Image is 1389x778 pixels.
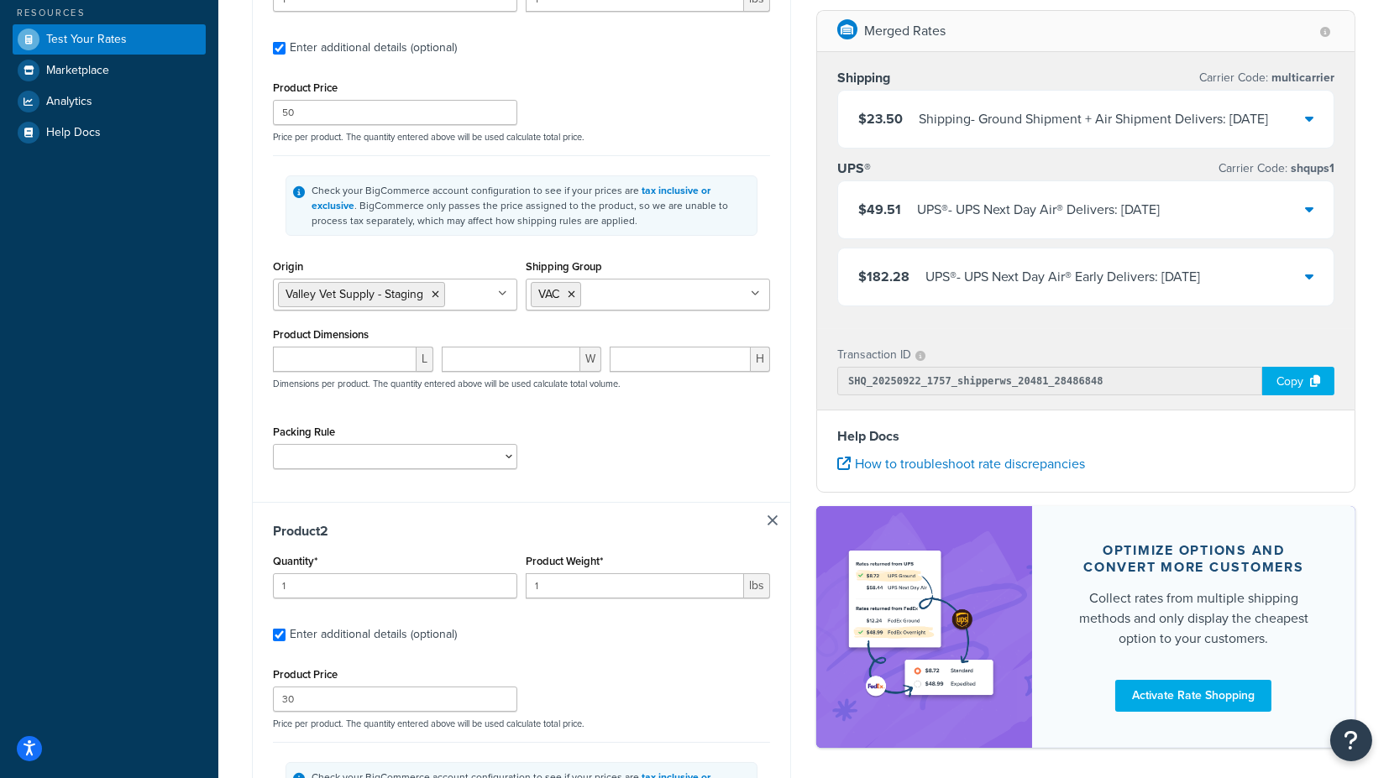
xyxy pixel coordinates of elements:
[273,426,335,438] label: Packing Rule
[1287,159,1334,177] span: shqups1
[1115,680,1271,712] a: Activate Rate Shopping
[837,70,890,86] h3: Shipping
[269,378,621,389] p: Dimensions per product. The quantity entered above will be used calculate total volume.
[526,573,744,598] input: 0.00
[13,55,206,86] a: Marketplace
[841,531,1007,723] img: feature-image-rateshop-7084cbbcb2e67ef1d54c2e976f0e592697130d5817b016cf7cc7e13314366067.png
[312,183,710,213] a: tax inclusive or exclusive
[1072,588,1315,649] div: Collect rates from multiple shipping methods and only display the cheapest option to your customers.
[273,668,338,681] label: Product Price
[290,623,457,646] div: Enter additional details (optional)
[417,347,433,372] span: L
[13,86,206,117] a: Analytics
[526,260,602,273] label: Shipping Group
[269,131,774,143] p: Price per product. The quantity entered above will be used calculate total price.
[1199,66,1334,90] p: Carrier Code:
[46,64,109,78] span: Marketplace
[858,267,909,286] span: $182.28
[273,629,286,641] input: Enter additional details (optional)
[751,347,770,372] span: H
[917,198,1160,222] div: UPS® - UPS Next Day Air® Delivers: [DATE]
[919,107,1268,131] div: Shipping - Ground Shipment + Air Shipment Delivers: [DATE]
[290,36,457,60] div: Enter additional details (optional)
[744,573,770,598] span: lbs
[526,555,603,567] label: Product Weight*
[273,81,338,94] label: Product Price
[46,95,92,109] span: Analytics
[269,718,774,729] p: Price per product. The quantity entered above will be used calculate total price.
[273,555,317,567] label: Quantity*
[13,6,206,20] div: Resources
[312,183,750,228] div: Check your BigCommerce account configuration to see if your prices are . BigCommerce only passes ...
[837,160,871,177] h3: UPS®
[13,24,206,55] a: Test Your Rates
[837,426,1334,446] h4: Help Docs
[837,454,1085,473] a: How to troubleshoot rate discrepancies
[858,200,901,219] span: $49.51
[1268,69,1334,86] span: multicarrier
[768,515,778,525] a: Remove Item
[580,347,601,372] span: W
[46,33,127,47] span: Test Your Rates
[273,328,369,341] label: Product Dimensions
[46,126,101,140] span: Help Docs
[858,109,903,128] span: $23.50
[1262,367,1334,395] div: Copy
[273,260,303,273] label: Origin
[864,19,946,43] p: Merged Rates
[925,265,1200,289] div: UPS® - UPS Next Day Air® Early Delivers: [DATE]
[13,117,206,148] a: Help Docs
[1219,157,1334,180] p: Carrier Code:
[1072,542,1315,576] div: Optimize options and convert more customers
[286,285,423,303] span: Valley Vet Supply - Staging
[273,573,517,598] input: 0
[538,285,559,303] span: VAC
[1330,719,1372,761] button: Open Resource Center
[273,523,770,540] h3: Product 2
[837,343,911,367] p: Transaction ID
[273,42,286,55] input: Enter additional details (optional)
